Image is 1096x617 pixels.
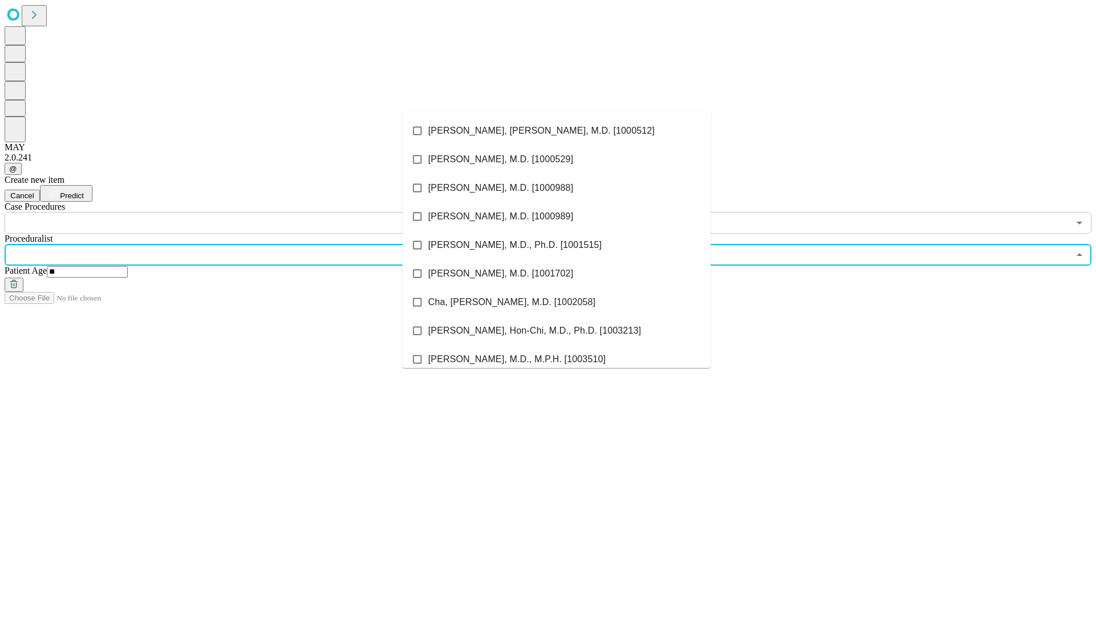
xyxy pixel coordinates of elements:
[5,142,1091,153] div: MAY
[5,190,40,202] button: Cancel
[428,181,573,195] span: [PERSON_NAME], M.D. [1000988]
[5,202,65,211] span: Scheduled Procedure
[428,210,573,223] span: [PERSON_NAME], M.D. [1000989]
[5,234,53,243] span: Proceduralist
[40,185,92,202] button: Predict
[9,165,17,173] span: @
[428,267,573,281] span: [PERSON_NAME], M.D. [1001702]
[428,238,602,252] span: [PERSON_NAME], M.D., Ph.D. [1001515]
[1071,215,1087,231] button: Open
[5,266,47,275] span: Patient Age
[428,295,595,309] span: Cha, [PERSON_NAME], M.D. [1002058]
[428,352,606,366] span: [PERSON_NAME], M.D., M.P.H. [1003510]
[428,324,641,338] span: [PERSON_NAME], Hon-Chi, M.D., Ph.D. [1003213]
[428,153,573,166] span: [PERSON_NAME], M.D. [1000529]
[5,175,65,185] span: Create new item
[1071,247,1087,263] button: Close
[5,153,1091,163] div: 2.0.241
[5,163,22,175] button: @
[428,124,655,138] span: [PERSON_NAME], [PERSON_NAME], M.D. [1000512]
[10,191,34,200] span: Cancel
[60,191,83,200] span: Predict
